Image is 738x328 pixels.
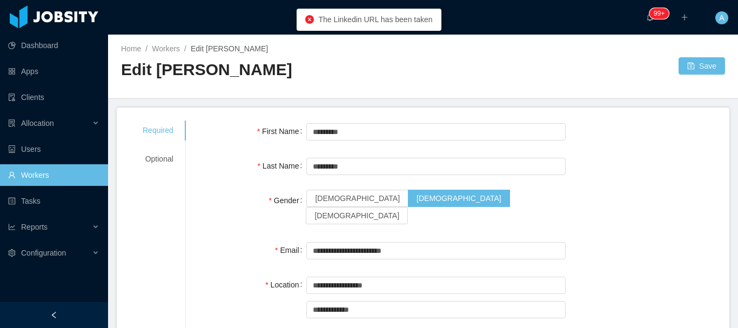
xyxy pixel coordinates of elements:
[8,164,99,186] a: icon: userWorkers
[649,8,669,19] sup: 158
[191,44,268,53] span: Edit [PERSON_NAME]
[275,246,306,255] label: Email
[306,123,565,140] input: First Name
[314,211,399,220] span: [DEMOGRAPHIC_DATA]
[184,44,186,53] span: /
[681,14,688,21] i: icon: plus
[121,59,423,81] h2: Edit [PERSON_NAME]
[257,127,307,136] label: First Name
[719,11,724,24] span: A
[8,61,99,82] a: icon: appstoreApps
[265,280,306,289] label: Location
[306,242,565,259] input: Email
[315,194,400,203] span: [DEMOGRAPHIC_DATA]
[269,196,306,205] label: Gender
[8,86,99,108] a: icon: auditClients
[130,149,186,169] div: Optional
[646,14,654,21] i: icon: bell
[121,44,141,53] a: Home
[8,249,16,257] i: icon: setting
[257,162,306,170] label: Last Name
[145,44,147,53] span: /
[152,44,180,53] a: Workers
[679,57,725,75] button: icon: saveSave
[318,15,432,24] span: The Linkedin URL has been taken
[8,190,99,212] a: icon: profileTasks
[305,15,314,24] i: icon: close-circle
[417,194,501,203] span: [DEMOGRAPHIC_DATA]
[8,138,99,160] a: icon: robotUsers
[21,223,48,231] span: Reports
[8,35,99,56] a: icon: pie-chartDashboard
[8,119,16,127] i: icon: solution
[21,249,66,257] span: Configuration
[306,158,565,175] input: Last Name
[21,119,54,128] span: Allocation
[130,121,186,140] div: Required
[8,223,16,231] i: icon: line-chart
